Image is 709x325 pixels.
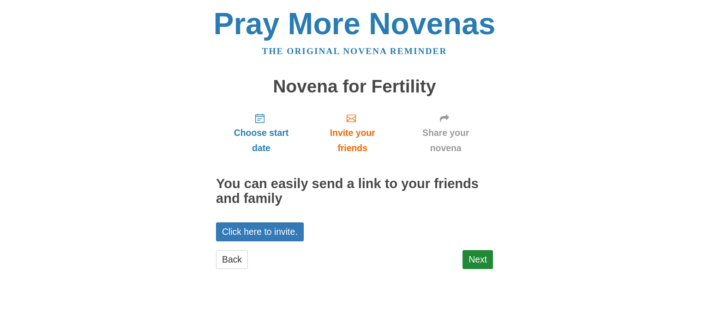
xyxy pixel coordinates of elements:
[225,125,297,156] span: Choose start date
[398,105,493,160] a: Share your novena
[216,105,306,160] a: Choose start date
[408,125,484,156] span: Share your novena
[216,177,493,206] h2: You can easily send a link to your friends and family
[216,222,304,241] a: Click here to invite.
[216,250,248,269] a: Back
[316,125,389,156] span: Invite your friends
[262,46,447,56] a: The original novena reminder
[306,105,398,160] a: Invite your friends
[463,250,493,269] a: Next
[216,77,493,97] h1: Novena for Fertility
[214,6,496,41] a: Pray More Novenas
